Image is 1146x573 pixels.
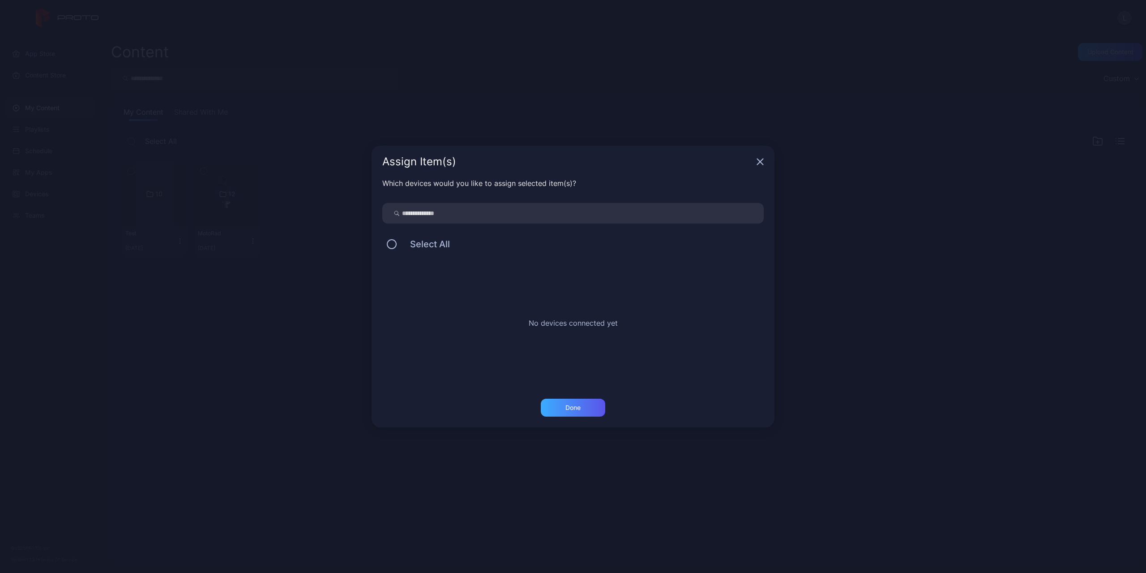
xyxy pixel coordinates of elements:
button: Done [541,399,605,417]
p: No devices connected yet [529,318,618,328]
span: Select All [401,239,450,250]
div: Which devices would you like to assign selected item(s)? [382,178,764,189]
div: Done [565,404,581,411]
div: Assign Item(s) [382,156,753,167]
